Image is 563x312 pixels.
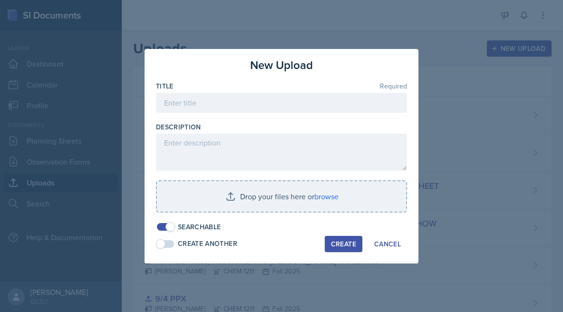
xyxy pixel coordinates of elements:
label: Description [156,122,201,132]
div: Create [331,240,356,248]
input: Enter title [156,93,407,113]
button: Create [325,236,362,252]
h3: New Upload [250,57,313,74]
label: Title [156,81,174,91]
div: Searchable [178,222,221,232]
button: Cancel [368,236,407,252]
div: Cancel [374,240,401,248]
div: Create Another [178,239,237,249]
span: Required [380,83,407,89]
